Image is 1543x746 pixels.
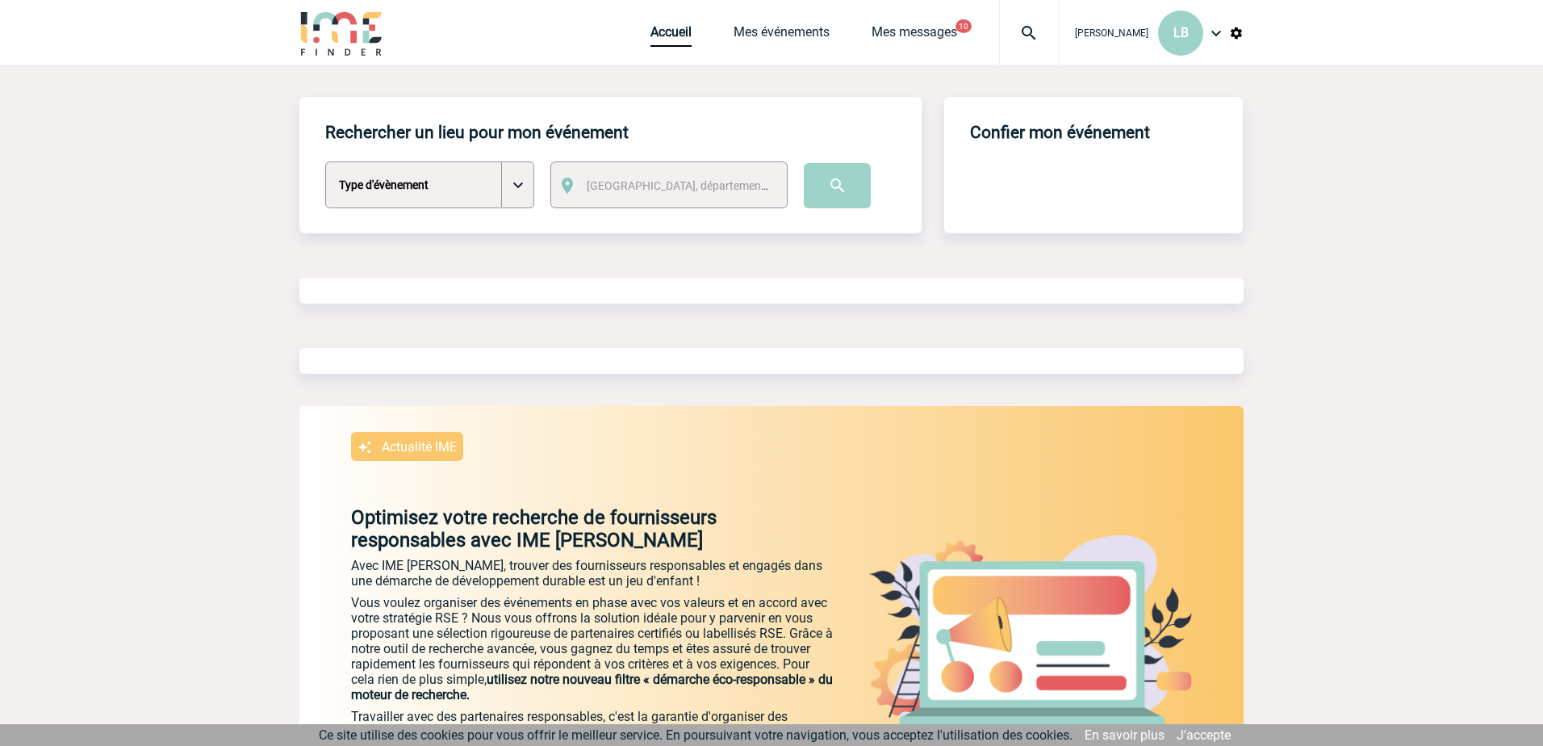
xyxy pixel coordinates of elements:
span: utilisez notre nouveau filtre « démarche éco-responsable » du moteur de recherche. [351,672,833,702]
a: En savoir plus [1085,727,1165,743]
p: Avec IME [PERSON_NAME], trouver des fournisseurs responsables et engagés dans une démarche de dév... [351,558,835,589]
a: Mes événements [734,24,830,47]
img: IME-Finder [299,10,383,56]
h4: Rechercher un lieu pour mon événement [325,123,629,142]
a: J'accepte [1177,727,1231,743]
h4: Confier mon événement [970,123,1150,142]
a: Accueil [650,24,692,47]
button: 10 [955,19,972,33]
span: Ce site utilise des cookies pour vous offrir le meilleur service. En poursuivant votre navigation... [319,727,1073,743]
input: Submit [804,163,871,208]
p: Optimisez votre recherche de fournisseurs responsables avec IME [PERSON_NAME] [299,506,835,551]
span: [GEOGRAPHIC_DATA], département, région... [587,179,811,192]
p: Vous voulez organiser des événements en phase avec vos valeurs et en accord avec votre stratégie ... [351,595,835,702]
a: Mes messages [872,24,957,47]
span: [PERSON_NAME] [1075,27,1148,39]
p: Actualité IME [382,439,457,455]
span: LB [1173,25,1189,40]
img: actu.png [869,535,1192,727]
